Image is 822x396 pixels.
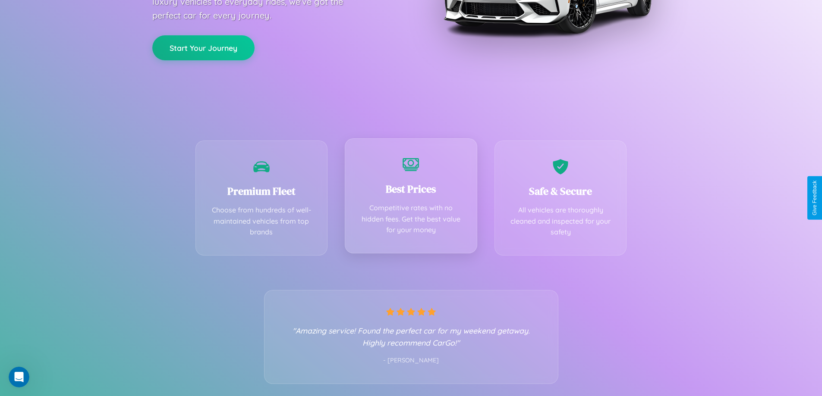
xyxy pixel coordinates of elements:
p: - [PERSON_NAME] [282,355,541,366]
h3: Safe & Secure [508,184,614,198]
h3: Best Prices [358,182,464,196]
p: "Amazing service! Found the perfect car for my weekend getaway. Highly recommend CarGo!" [282,324,541,349]
iframe: Intercom live chat [9,367,29,387]
p: All vehicles are thoroughly cleaned and inspected for your safety [508,205,614,238]
p: Competitive rates with no hidden fees. Get the best value for your money [358,203,464,236]
p: Choose from hundreds of well-maintained vehicles from top brands [209,205,315,238]
h3: Premium Fleet [209,184,315,198]
div: Give Feedback [812,181,818,215]
button: Start Your Journey [152,35,255,60]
